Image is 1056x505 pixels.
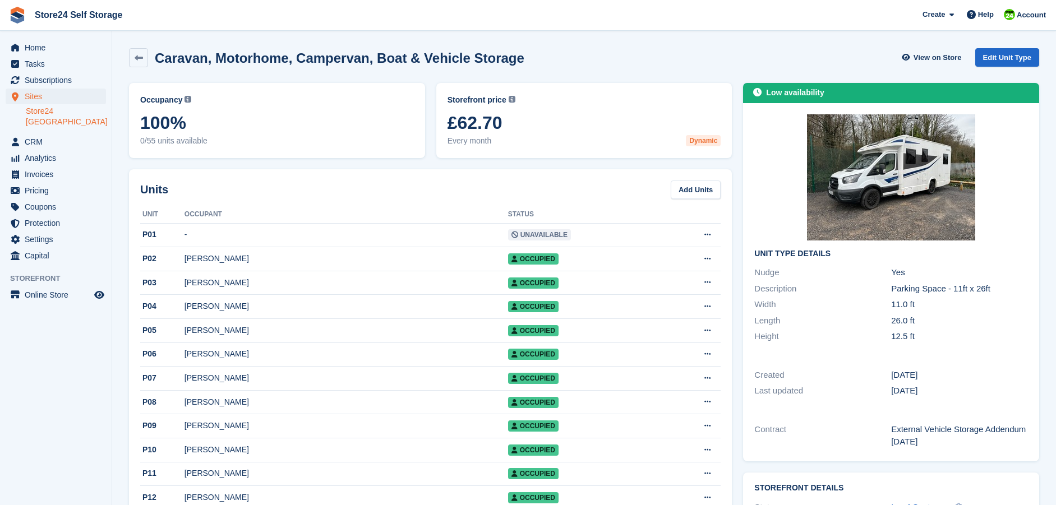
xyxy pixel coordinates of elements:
[508,444,559,456] span: Occupied
[185,277,508,289] div: [PERSON_NAME]
[508,492,559,503] span: Occupied
[26,106,106,127] a: Store24 [GEOGRAPHIC_DATA]
[6,40,106,55] a: menu
[155,50,524,66] h2: Caravan, Motorhome, Campervan, Boat & Vehicle Storage
[923,9,945,20] span: Create
[891,314,1028,327] div: 26.0 ft
[508,229,571,240] span: Unavailable
[1017,10,1046,21] span: Account
[140,113,414,133] span: 100%
[975,48,1039,67] a: Edit Unit Type
[10,273,112,284] span: Storefront
[25,72,92,88] span: Subscriptions
[508,468,559,479] span: Occupied
[891,369,1028,382] div: [DATE]
[25,150,92,166] span: Analytics
[140,467,185,479] div: P11
[140,300,185,312] div: P04
[754,314,891,327] div: Length
[891,298,1028,311] div: 11.0 ft
[25,199,92,215] span: Coupons
[140,135,414,147] span: 0/55 units available
[140,181,168,198] h2: Units
[140,277,185,289] div: P03
[754,369,891,382] div: Created
[185,325,508,336] div: [PERSON_NAME]
[185,420,508,432] div: [PERSON_NAME]
[140,396,185,408] div: P08
[914,52,962,63] span: View on Store
[978,9,994,20] span: Help
[508,420,559,432] span: Occupied
[891,266,1028,279] div: Yes
[508,301,559,312] span: Occupied
[448,135,721,147] span: Every month
[508,397,559,408] span: Occupied
[6,150,106,166] a: menu
[25,40,92,55] span: Home
[140,94,182,106] span: Occupancy
[891,384,1028,397] div: [DATE]
[754,282,891,295] div: Description
[6,72,106,88] a: menu
[448,94,506,106] span: Storefront price
[185,300,508,312] div: [PERSON_NAME]
[1004,9,1015,20] img: Robert Sears
[891,423,1028,448] div: External Vehicle Storage Addendum [DATE]
[6,215,106,231] a: menu
[508,373,559,384] span: Occupied
[508,253,559,265] span: Occupied
[140,420,185,432] div: P09
[185,396,508,408] div: [PERSON_NAME]
[754,330,891,343] div: Height
[140,253,185,265] div: P02
[508,325,559,336] span: Occupied
[807,114,975,240] img: IMG_5572.jpeg
[6,287,106,303] a: menu
[140,348,185,360] div: P06
[25,231,92,247] span: Settings
[185,492,508,503] div: [PERSON_NAME]
[508,277,559,289] span: Occupied
[25,248,92,263] span: Capital
[30,6,127,24] a: Store24 Self Storage
[754,384,891,397] div: Last updated
[6,231,106,247] a: menu
[140,325,185,336] div: P05
[185,253,508,265] div: [PERSON_NAME]
[140,372,185,384] div: P07
[140,229,185,240] div: P01
[93,288,106,302] a: Preview store
[25,166,92,182] span: Invoices
[6,89,106,104] a: menu
[185,96,191,103] img: icon-info-grey-7440780725fd019a000dd9b08b2336e03edf1995a4989e88bcd33f0948082b44.svg
[671,180,721,199] a: Add Units
[9,7,26,24] img: stora-icon-8386f47178a22dfd0bd8f6a31ec36ba5ce8667c1dd55bd0f319d3a0aa187defe.svg
[508,206,663,224] th: Status
[185,348,508,360] div: [PERSON_NAME]
[754,484,1028,493] h2: Storefront Details
[754,249,1028,258] h2: Unit Type details
[754,266,891,279] div: Nudge
[754,298,891,311] div: Width
[508,349,559,360] span: Occupied
[25,56,92,72] span: Tasks
[140,444,185,456] div: P10
[686,135,721,146] div: Dynamic
[766,87,824,99] div: Low availability
[25,89,92,104] span: Sites
[891,282,1028,295] div: Parking Space - 11ft x 26ft
[6,56,106,72] a: menu
[448,113,721,133] span: £62.70
[901,48,966,67] a: View on Store
[25,183,92,198] span: Pricing
[185,206,508,224] th: Occupant
[6,134,106,150] a: menu
[185,372,508,384] div: [PERSON_NAME]
[6,248,106,263] a: menu
[509,96,515,103] img: icon-info-grey-7440780725fd019a000dd9b08b2336e03edf1995a4989e88bcd33f0948082b44.svg
[6,166,106,182] a: menu
[25,287,92,303] span: Online Store
[185,223,508,247] td: -
[140,206,185,224] th: Unit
